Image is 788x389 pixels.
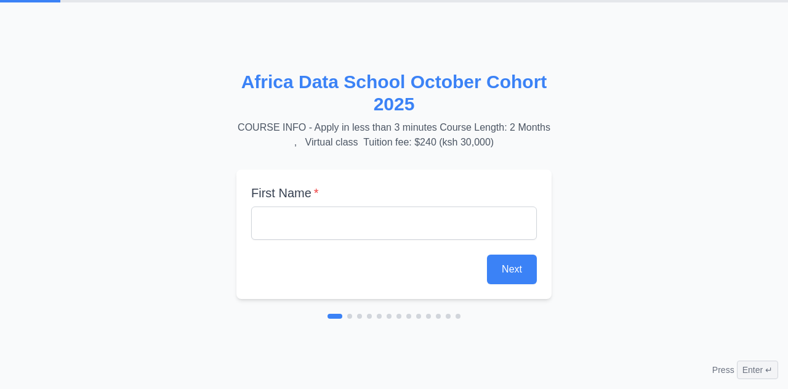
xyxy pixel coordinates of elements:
button: Next [487,255,537,284]
label: First Name [251,184,537,202]
div: Press [712,361,778,379]
p: COURSE INFO - Apply in less than 3 minutes Course Length: 2 Months , Virtual class Tuition fee: $... [236,120,552,150]
h2: Africa Data School October Cohort 2025 [236,71,552,115]
span: Enter ↵ [737,361,778,379]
